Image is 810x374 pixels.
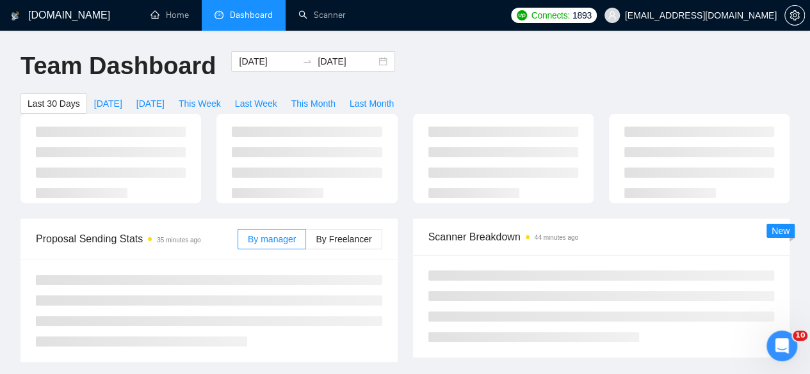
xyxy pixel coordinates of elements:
img: logo [11,6,20,26]
span: Scanner Breakdown [428,229,775,245]
button: Last Week [228,93,284,114]
span: dashboard [215,10,223,19]
a: homeHome [150,10,189,20]
span: [DATE] [136,97,165,111]
time: 44 minutes ago [535,234,578,241]
span: to [302,56,312,66]
span: setting [785,10,804,20]
span: This Week [179,97,221,111]
span: swap-right [302,56,312,66]
img: upwork-logo.png [517,10,527,20]
a: setting [784,10,805,20]
button: [DATE] [129,93,172,114]
h1: Team Dashboard [20,51,216,81]
span: 10 [793,331,807,341]
span: Last Week [235,97,277,111]
span: [DATE] [94,97,122,111]
span: By manager [248,234,296,244]
span: user [608,11,617,20]
span: By Freelancer [316,234,371,244]
span: 1893 [572,8,592,22]
input: End date [318,54,376,68]
span: This Month [291,97,336,111]
button: [DATE] [87,93,129,114]
button: setting [784,5,805,26]
a: searchScanner [298,10,346,20]
time: 35 minutes ago [157,237,200,244]
span: Connects: [531,8,569,22]
button: Last 30 Days [20,93,87,114]
input: Start date [239,54,297,68]
button: This Week [172,93,228,114]
iframe: Intercom live chat [766,331,797,361]
button: Last Month [343,93,401,114]
span: Last 30 Days [28,97,80,111]
span: Dashboard [230,10,273,20]
span: Last Month [350,97,394,111]
button: This Month [284,93,343,114]
span: New [772,226,790,236]
span: Proposal Sending Stats [36,231,238,247]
